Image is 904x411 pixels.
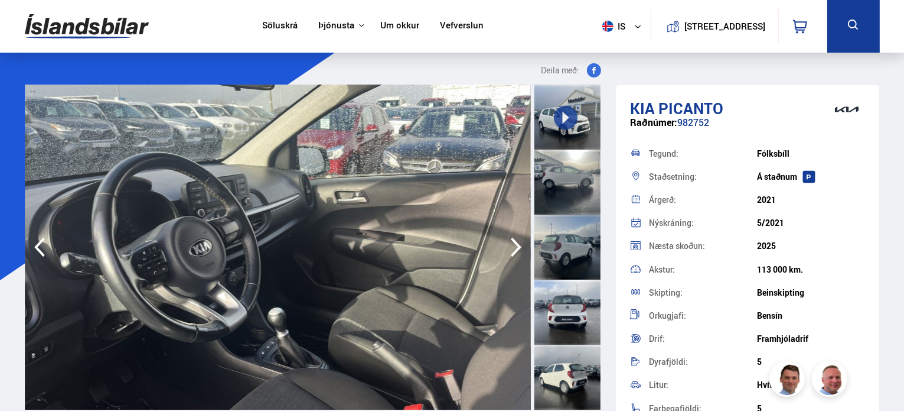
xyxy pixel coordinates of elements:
[757,149,865,158] div: Fólksbíll
[814,363,849,399] img: siFngHWaQ9KaOqBr.png
[541,63,580,77] span: Deila með:
[757,218,865,228] div: 5/2021
[649,219,757,227] div: Nýskráning:
[598,21,627,32] span: is
[657,9,772,43] a: [STREET_ADDRESS]
[757,195,865,205] div: 2021
[649,289,757,297] div: Skipting:
[630,98,655,119] span: Kia
[25,85,531,410] img: 2883455.jpeg
[318,20,354,31] button: Þjónusta
[771,363,807,399] img: FbJEzSuNWCJXmdc-.webp
[757,241,865,251] div: 2025
[757,311,865,321] div: Bensín
[649,242,757,250] div: Næsta skoðun:
[602,21,613,32] img: svg+xml;base64,PHN2ZyB4bWxucz0iaHR0cDovL3d3dy53My5vcmcvMjAwMC9zdmciIHdpZHRoPSI1MTIiIGhlaWdodD0iNT...
[649,196,757,204] div: Árgerð:
[649,381,757,389] div: Litur:
[757,357,865,367] div: 5
[757,334,865,344] div: Framhjóladrif
[757,380,865,390] div: Hvítur
[630,116,677,129] span: Raðnúmer:
[9,5,45,40] button: Open LiveChat chat widget
[649,150,757,158] div: Tegund:
[649,173,757,181] div: Staðsetning:
[649,358,757,366] div: Dyrafjöldi:
[757,265,865,274] div: 113 000 km.
[823,91,870,128] img: brand logo
[630,117,866,140] div: 982752
[380,20,419,33] a: Um okkur
[649,312,757,320] div: Orkugjafi:
[689,21,761,31] button: [STREET_ADDRESS]
[25,7,149,46] img: G0Ugv5HjCgRt.svg
[598,9,651,44] button: is
[757,172,865,182] div: Á staðnum
[440,20,484,33] a: Vefverslun
[649,335,757,343] div: Drif:
[536,63,606,77] button: Deila með:
[649,266,757,274] div: Akstur:
[262,20,298,33] a: Söluskrá
[658,98,723,119] span: Picanto
[757,288,865,297] div: Beinskipting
